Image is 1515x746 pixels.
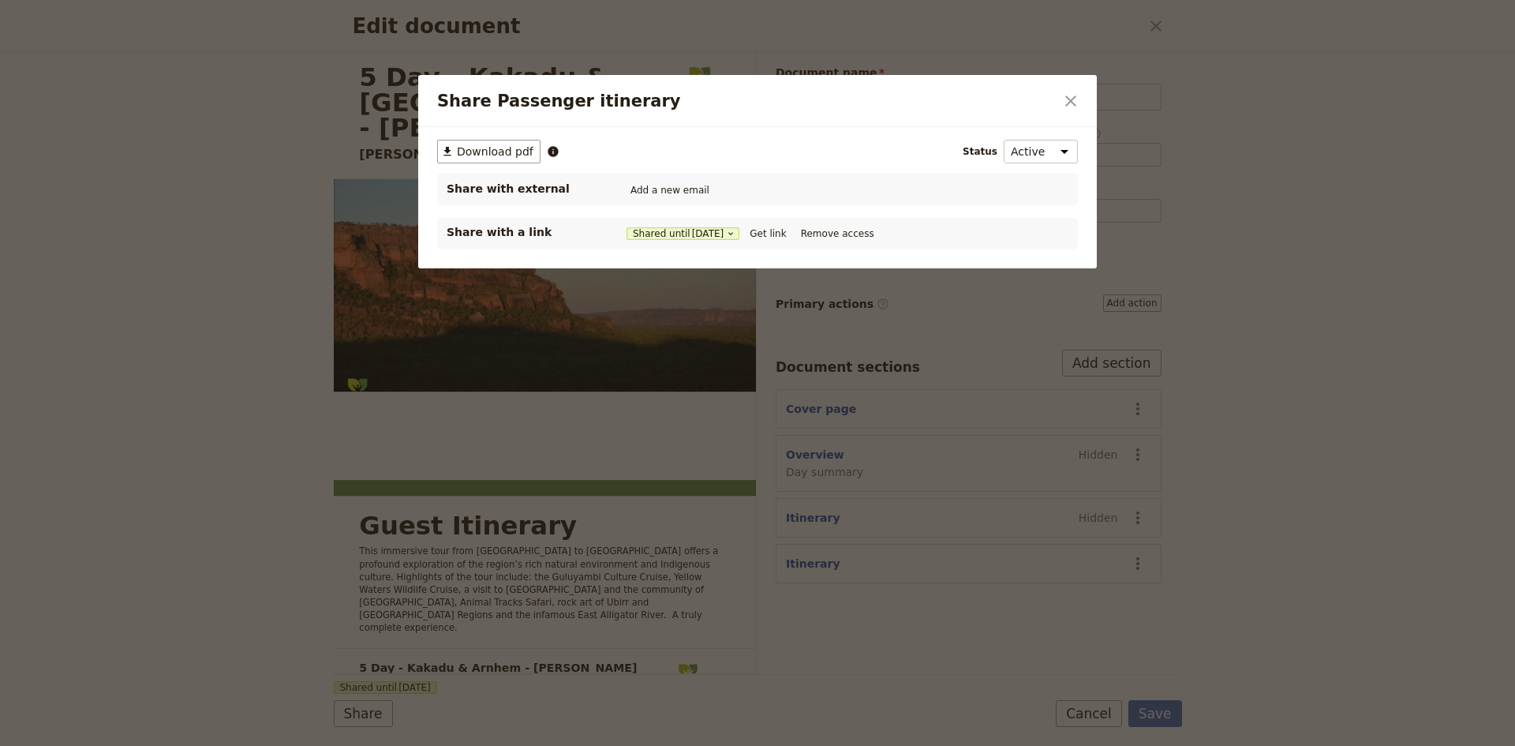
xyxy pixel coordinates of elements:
[437,89,1054,113] h2: Share Passenger itinerary
[627,227,739,240] button: Shared until[DATE]
[963,145,997,158] span: Status
[692,227,724,240] span: [DATE]
[457,144,533,159] span: Download pdf
[746,225,790,242] button: Get link
[1057,88,1084,114] button: Close dialog
[1004,140,1078,163] select: Status
[447,181,604,197] span: Share with external
[447,224,604,240] p: Share with a link
[627,182,713,199] button: Add a new email
[437,140,541,163] button: ​Download pdf
[797,225,878,242] button: Remove access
